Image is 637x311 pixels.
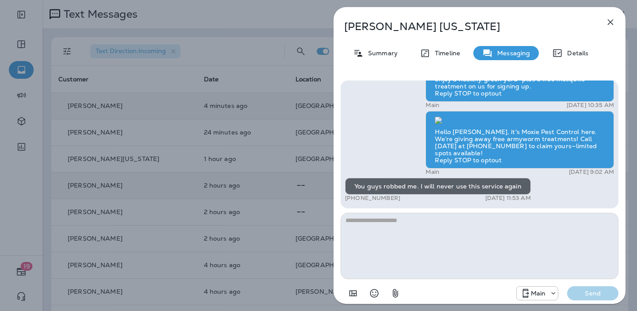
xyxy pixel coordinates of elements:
img: twilio-download [435,117,442,124]
div: You guys robbed me. I will never use this service again [345,178,531,195]
p: [DATE] 11:53 AM [485,195,531,202]
p: Summary [364,50,398,57]
p: [DATE] 9:02 AM [569,169,614,176]
p: [PHONE_NUMBER] [345,195,400,202]
button: Select an emoji [365,284,383,302]
p: Messaging [493,50,530,57]
div: +1 (817) 482-3792 [517,288,558,299]
button: Add in a premade template [344,284,362,302]
p: Details [563,50,588,57]
p: [PERSON_NAME] [US_STATE] [344,20,586,33]
p: Main [426,169,439,176]
p: [DATE] 10:35 AM [567,102,614,109]
p: Main [531,290,546,297]
p: Timeline [430,50,460,57]
p: Main [426,102,439,109]
div: Hello [PERSON_NAME], it's Moxie Pest Control here. We’re giving away free armyworm treatments! Ca... [426,111,614,169]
